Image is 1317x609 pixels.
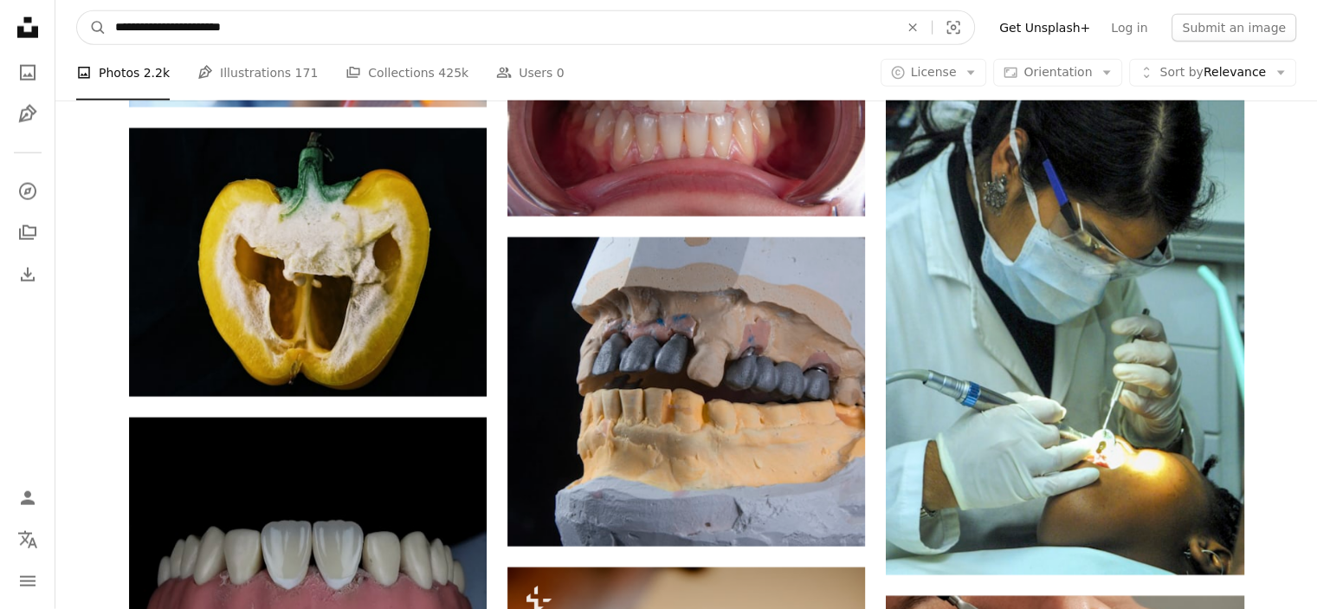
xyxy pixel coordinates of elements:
button: Clear [894,11,932,44]
img: a stack of rocks [507,237,865,547]
a: Collections 425k [345,45,468,100]
a: woman holding dentist mirror [886,298,1243,314]
a: a stack of rocks [507,384,865,399]
button: License [881,59,987,87]
span: 0 [557,63,565,82]
a: Photos [10,55,45,90]
button: Sort byRelevance [1129,59,1296,87]
span: 171 [295,63,319,82]
a: a yellow pepper with a bite taken out of it [129,255,487,270]
a: Illustrations [10,97,45,132]
button: Submit an image [1172,14,1296,42]
a: Users 0 [496,45,565,100]
form: Find visuals sitewide [76,10,975,45]
button: Search Unsplash [77,11,107,44]
a: Log in [1101,14,1158,42]
a: Collections [10,216,45,250]
span: Relevance [1159,64,1266,81]
img: a yellow pepper with a bite taken out of it [129,128,487,397]
span: 425k [438,63,468,82]
img: a person's mouth with teeth [507,15,865,216]
a: Log in / Sign up [10,481,45,515]
a: Download History [10,257,45,292]
a: Get Unsplash+ [989,14,1101,42]
span: License [911,65,957,79]
a: Explore [10,174,45,209]
button: Orientation [993,59,1122,87]
span: Sort by [1159,65,1203,79]
a: Illustrations 171 [197,45,318,100]
a: Home — Unsplash [10,10,45,49]
a: a person's mouth with teeth [507,107,865,123]
button: Language [10,522,45,557]
img: woman holding dentist mirror [886,38,1243,575]
span: Orientation [1023,65,1092,79]
button: Visual search [933,11,974,44]
button: Menu [10,564,45,599]
a: a model of a tooth with gums on it [129,555,487,571]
